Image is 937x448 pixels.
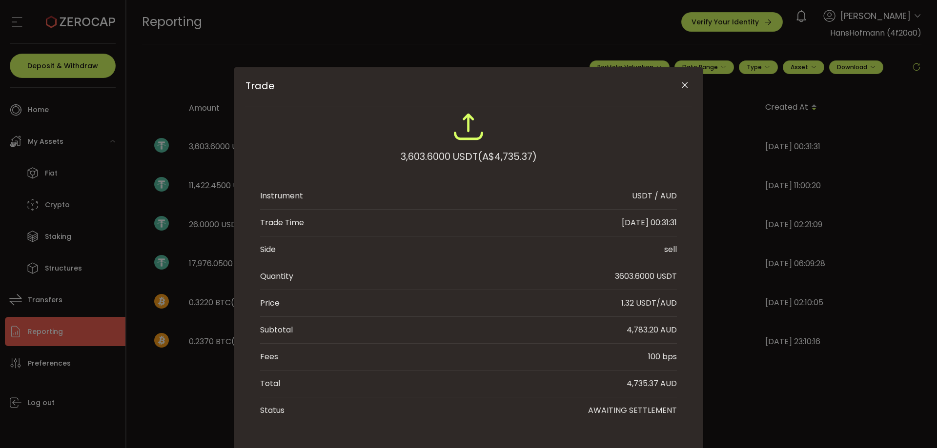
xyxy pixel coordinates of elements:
[588,405,677,416] div: AWAITING SETTLEMENT
[622,217,677,229] div: [DATE] 00:31:31
[260,297,280,309] div: Price
[260,324,293,336] div: Subtotal
[478,148,537,165] span: (A$4,735.37)
[648,351,677,363] div: 100 bps
[260,378,280,390] div: Total
[260,190,303,202] div: Instrument
[676,77,693,94] button: Close
[632,190,677,202] div: USDT / AUD
[260,244,276,255] div: Side
[401,148,537,165] div: 3,603.6000 USDT
[245,80,647,92] span: Trade
[621,297,677,309] div: 1.32 USDT/AUD
[888,401,937,448] iframe: Chat Widget
[260,405,285,416] div: Status
[664,244,677,255] div: sell
[627,378,677,390] div: 4,735.37 AUD
[260,271,293,282] div: Quantity
[627,324,677,336] div: 4,783.20 AUD
[260,217,304,229] div: Trade Time
[260,351,278,363] div: Fees
[615,271,677,282] div: 3603.6000 USDT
